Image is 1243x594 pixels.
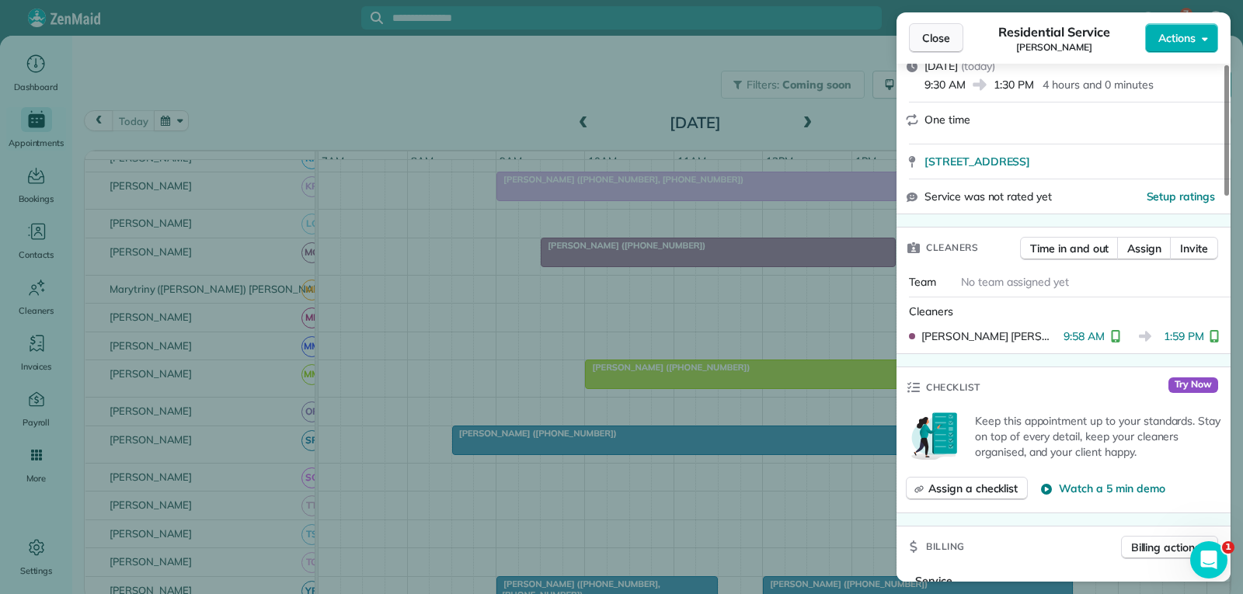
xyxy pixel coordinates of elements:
span: Assign a checklist [928,481,1018,496]
span: [DATE] [924,59,958,73]
button: Invite [1170,237,1218,260]
button: Watch a 5 min demo [1040,481,1165,496]
span: Billing actions [1131,540,1200,555]
span: Try Now [1168,377,1218,393]
span: Billing [926,539,965,554]
span: Service [915,574,952,588]
span: 1:59 PM [1164,328,1204,344]
button: Assign [1117,237,1172,260]
span: Service was not rated yet [924,189,1052,205]
span: 9:58 AM [1064,328,1105,344]
button: Assign a checklist [906,477,1028,500]
span: 1:30 PM [994,77,1034,92]
span: Team [909,275,936,289]
p: Keep this appointment up to your standards. Stay on top of every detail, keep your cleaners organ... [975,413,1221,460]
span: 9:30 AM [924,77,966,92]
span: [STREET_ADDRESS] [924,154,1030,169]
span: Invite [1180,241,1208,256]
span: Setup ratings [1147,189,1216,203]
span: [PERSON_NAME] [PERSON_NAME] [921,328,1057,344]
span: One time [924,113,970,127]
span: Cleaners [926,240,978,255]
span: Watch a 5 min demo [1059,481,1165,496]
button: Time in and out [1020,237,1119,260]
span: 1 [1222,541,1234,554]
iframe: Intercom live chat [1190,541,1227,578]
p: 4 hours and 0 minutes [1043,77,1153,92]
a: [STREET_ADDRESS] [924,154,1221,169]
span: Time in and out [1030,241,1109,256]
span: Actions [1158,30,1196,46]
span: Cleaners [909,304,953,318]
span: [PERSON_NAME] [1016,41,1092,54]
button: Setup ratings [1147,189,1216,204]
button: Close [909,23,963,53]
span: Checklist [926,380,980,395]
span: Close [922,30,950,46]
span: Assign [1127,241,1161,256]
span: ( today ) [961,59,995,73]
span: Residential Service [998,23,1109,41]
span: No team assigned yet [961,275,1069,289]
